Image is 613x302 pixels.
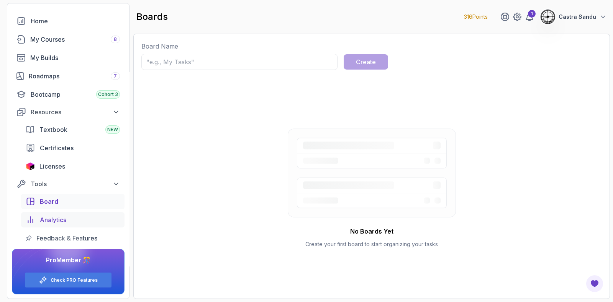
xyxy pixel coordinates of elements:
[98,91,118,97] span: Cohort 3
[51,277,98,283] a: Check PRO Features
[31,90,120,99] div: Bootcamp
[21,122,125,137] a: textbook
[540,9,607,24] button: user profile imageCastra Sandu
[25,272,112,288] button: Check PRO Features
[12,50,125,65] a: builds
[12,32,125,47] a: courses
[141,54,338,70] input: "e.g., My Tasks"
[107,127,118,133] span: NEW
[26,162,35,170] img: jetbrains icon
[31,179,120,188] div: Tools
[21,212,125,227] a: analytics
[12,105,125,119] button: Resources
[585,274,604,293] button: Open Feedback Button
[31,16,120,26] div: Home
[559,13,596,21] p: Castra Sandu
[30,53,120,62] div: My Builds
[29,71,120,81] div: Roadmaps
[21,140,125,156] a: certificates
[12,87,125,102] a: bootcamp
[525,12,534,21] a: 1
[31,107,120,117] div: Resources
[528,10,536,18] div: 1
[12,13,125,29] a: home
[344,54,388,70] button: Create
[141,42,602,51] p: Board Name
[21,194,125,209] a: board
[40,143,74,153] span: Certificates
[36,234,97,243] span: Feedback & Features
[356,57,376,67] div: Create
[21,159,125,174] a: licenses
[21,231,125,246] a: feedback
[464,13,488,21] p: 316 Points
[30,35,120,44] div: My Courses
[39,125,67,134] span: Textbook
[114,73,117,79] span: 7
[40,197,58,206] span: Board
[12,177,125,191] button: Tools
[136,11,168,23] h2: boards
[541,10,555,24] img: user profile image
[40,215,66,224] span: Analytics
[12,68,125,84] a: roadmaps
[114,36,117,42] span: 8
[305,240,438,248] p: Create your first board to start organizing your tasks
[39,162,65,171] span: Licenses
[305,227,438,236] h2: No Boards Yet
